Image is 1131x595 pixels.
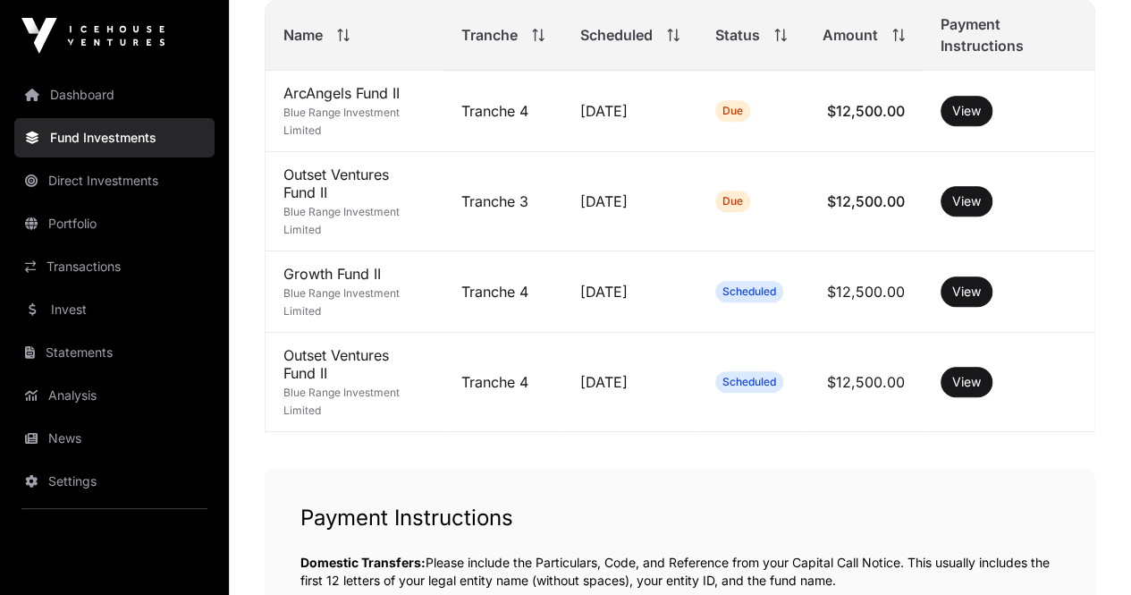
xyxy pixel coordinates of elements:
span: Scheduled [722,375,776,389]
td: [DATE] [562,71,697,152]
span: Domestic Transfers: [300,555,426,570]
span: $12,500.00 [827,192,905,210]
span: $12,500.00 [827,373,905,391]
span: $12,500.00 [827,102,905,120]
span: Blue Range Investment Limited [283,205,400,236]
td: ArcAngels Fund II [266,71,443,152]
span: Blue Range Investment Limited [283,106,400,137]
button: View [941,186,992,217]
span: Due [722,104,743,118]
td: Outset Ventures Fund II [266,152,443,251]
button: View [941,276,992,307]
a: Statements [14,333,215,372]
a: Direct Investments [14,161,215,200]
img: Icehouse Ventures Logo [21,18,165,54]
span: Scheduled [722,285,776,299]
span: Payment Instructions [941,13,1076,56]
td: Outset Ventures Fund II [266,333,443,432]
td: Growth Fund II [266,251,443,333]
span: Tranche [461,24,518,46]
a: Fund Investments [14,118,215,157]
button: View [941,367,992,397]
iframe: Chat Widget [1042,509,1131,595]
span: Blue Range Investment Limited [283,286,400,318]
a: News [14,419,215,458]
td: Tranche 4 [443,333,562,432]
button: View [941,96,992,126]
span: $12,500.00 [827,283,905,301]
span: Name [283,24,323,46]
td: [DATE] [562,333,697,432]
span: Blue Range Investment Limited [283,386,400,417]
h1: Payment Instructions [300,504,1059,532]
span: Scheduled [580,24,653,46]
a: Transactions [14,247,215,286]
span: Status [715,24,760,46]
td: Tranche 4 [443,251,562,333]
td: Tranche 3 [443,152,562,251]
td: Tranche 4 [443,71,562,152]
a: Analysis [14,376,215,415]
a: Portfolio [14,204,215,243]
a: Dashboard [14,75,215,115]
a: Invest [14,290,215,329]
span: Amount [823,24,878,46]
span: Due [722,194,743,208]
a: Settings [14,462,215,501]
td: [DATE] [562,152,697,251]
p: Please include the Particulars, Code, and Reference from your Capital Call Notice. This usually i... [300,554,1059,590]
td: [DATE] [562,251,697,333]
